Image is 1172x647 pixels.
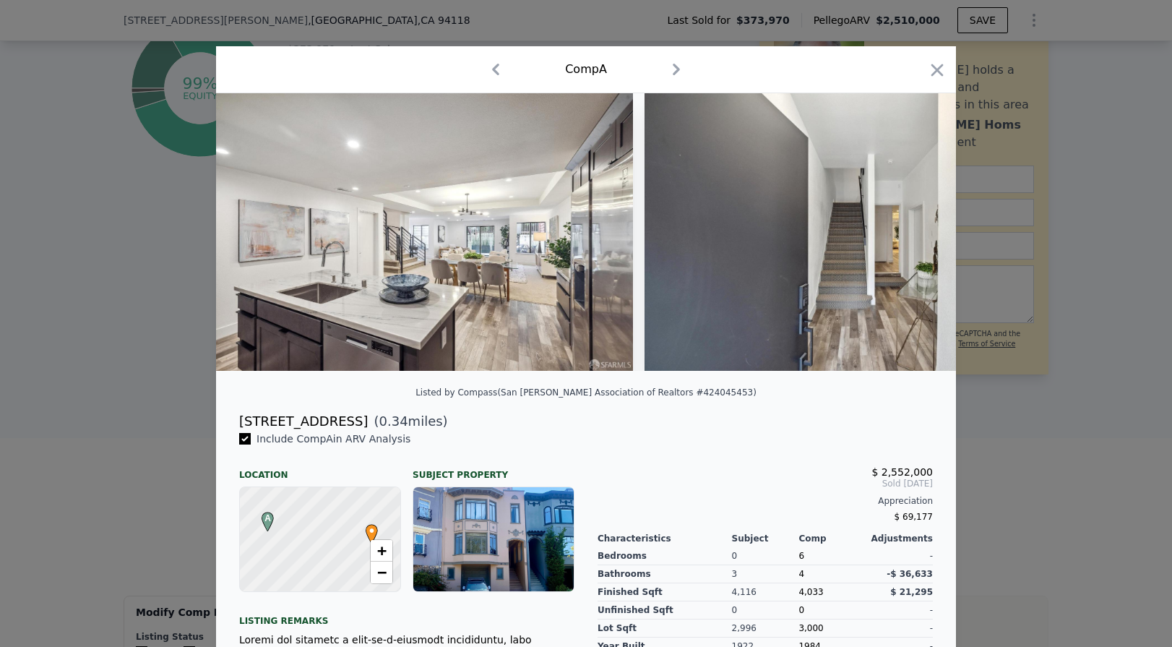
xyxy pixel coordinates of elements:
[598,601,732,620] div: Unfinished Sqft
[598,583,732,601] div: Finished Sqft
[732,620,799,638] div: 2,996
[866,547,933,565] div: -
[216,93,633,371] img: Property Img
[415,387,757,398] div: Listed by Compass (San [PERSON_NAME] Association of Realtors #424045453)
[798,565,866,583] div: 4
[732,583,799,601] div: 4,116
[798,551,804,561] span: 6
[239,458,401,481] div: Location
[895,512,933,522] span: $ 69,177
[377,563,387,581] span: −
[362,520,382,541] span: •
[866,620,933,638] div: -
[565,61,607,78] div: Comp A
[362,524,371,533] div: •
[866,533,933,544] div: Adjustments
[732,547,799,565] div: 0
[798,587,823,597] span: 4,033
[798,623,823,633] span: 3,000
[239,604,574,627] div: Listing remarks
[368,411,447,432] span: ( miles)
[732,565,799,583] div: 3
[258,512,267,520] div: A
[598,565,732,583] div: Bathrooms
[371,540,392,562] a: Zoom in
[887,569,933,579] span: -$ 36,633
[732,601,799,620] div: 0
[598,533,732,544] div: Characteristics
[251,433,416,445] span: Include Comp A in ARV Analysis
[598,620,732,638] div: Lot Sqft
[798,605,804,615] span: 0
[258,512,277,525] span: A
[379,414,408,429] span: 0.34
[645,93,1061,371] img: Property Img
[413,458,574,481] div: Subject Property
[798,533,866,544] div: Comp
[890,587,933,597] span: $ 21,295
[239,411,368,432] div: [STREET_ADDRESS]
[732,533,799,544] div: Subject
[377,541,387,560] span: +
[371,562,392,583] a: Zoom out
[598,547,732,565] div: Bedrooms
[598,495,933,507] div: Appreciation
[871,466,933,478] span: $ 2,552,000
[598,478,933,489] span: Sold [DATE]
[866,601,933,620] div: -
